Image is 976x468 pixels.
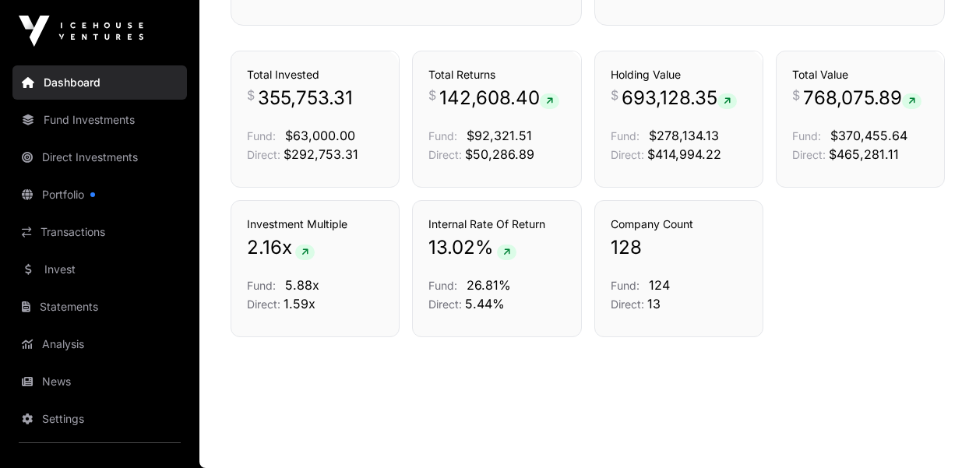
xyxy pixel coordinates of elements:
[803,86,921,111] span: 768,075.89
[428,297,462,311] span: Direct:
[12,364,187,399] a: News
[611,216,747,232] h3: Company Count
[428,279,457,292] span: Fund:
[898,393,976,468] iframe: Chat Widget
[465,296,505,311] span: 5.44%
[284,296,315,311] span: 1.59x
[12,215,187,249] a: Transactions
[611,279,640,292] span: Fund:
[12,103,187,137] a: Fund Investments
[830,128,907,143] span: $370,455.64
[19,16,143,47] img: Icehouse Ventures Logo
[12,402,187,436] a: Settings
[258,86,353,111] span: 355,753.31
[247,67,383,83] h3: Total Invested
[12,65,187,100] a: Dashboard
[647,146,721,162] span: $414,994.22
[247,279,276,292] span: Fund:
[611,129,640,143] span: Fund:
[247,148,280,161] span: Direct:
[428,86,436,104] span: $
[428,67,565,83] h3: Total Returns
[285,277,319,293] span: 5.88x
[647,296,661,311] span: 13
[428,216,565,232] h3: Internal Rate Of Return
[829,146,899,162] span: $465,281.11
[649,277,670,293] span: 124
[12,290,187,324] a: Statements
[247,86,255,104] span: $
[792,67,928,83] h3: Total Value
[428,148,462,161] span: Direct:
[611,297,644,311] span: Direct:
[12,140,187,174] a: Direct Investments
[475,235,494,260] span: %
[428,235,475,260] span: 13.02
[792,148,826,161] span: Direct:
[467,277,511,293] span: 26.81%
[465,146,534,162] span: $50,286.89
[282,235,292,260] span: x
[792,86,800,104] span: $
[285,128,355,143] span: $63,000.00
[247,297,280,311] span: Direct:
[247,235,282,260] span: 2.16
[247,129,276,143] span: Fund:
[12,252,187,287] a: Invest
[611,235,642,260] span: 128
[611,67,747,83] h3: Holding Value
[247,216,383,232] h3: Investment Multiple
[622,86,737,111] span: 693,128.35
[792,129,821,143] span: Fund:
[611,86,618,104] span: $
[12,178,187,212] a: Portfolio
[649,128,719,143] span: $278,134.13
[439,86,559,111] span: 142,608.40
[12,327,187,361] a: Analysis
[611,148,644,161] span: Direct:
[284,146,358,162] span: $292,753.31
[467,128,532,143] span: $92,321.51
[428,129,457,143] span: Fund:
